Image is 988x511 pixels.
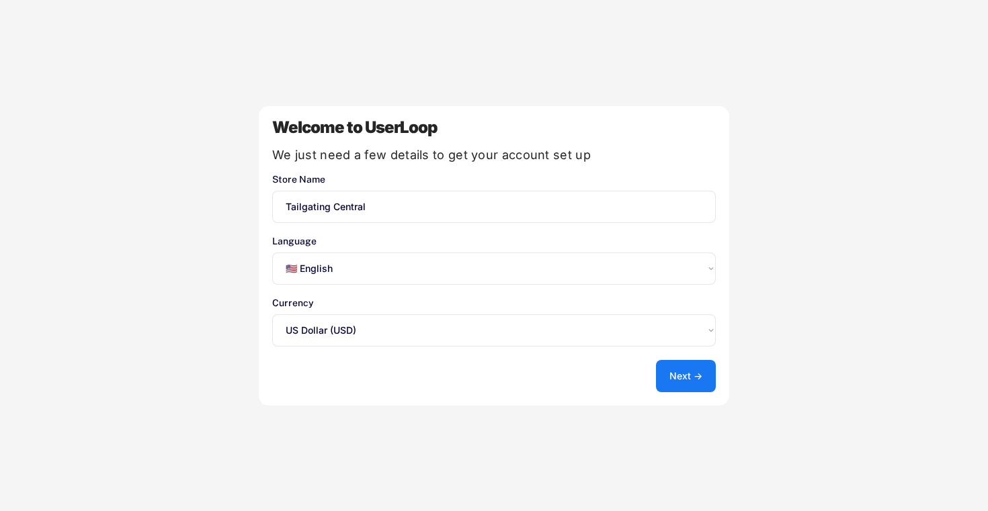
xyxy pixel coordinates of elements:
div: We just need a few details to get your account set up [272,149,716,161]
button: Next → [656,360,716,392]
div: Store Name [272,175,716,184]
input: You store's name [272,191,716,223]
div: Welcome to UserLoop [272,120,716,136]
div: Currency [272,298,716,308]
div: Language [272,236,716,246]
